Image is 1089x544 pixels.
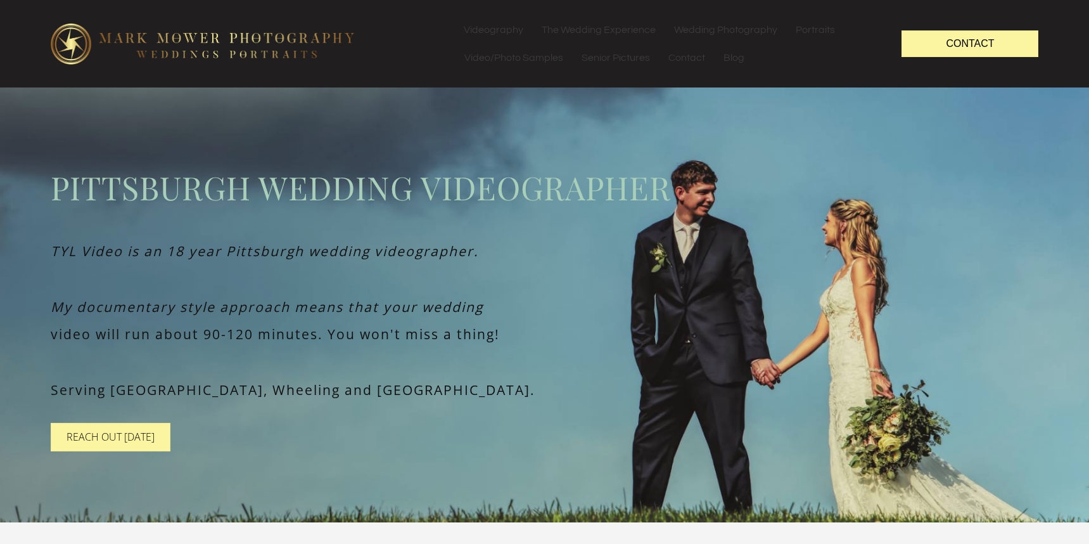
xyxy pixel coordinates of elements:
[533,16,665,44] a: The Wedding Experience
[455,16,877,72] nav: Menu
[946,38,994,49] span: Contact
[455,16,532,44] a: Videography
[659,44,714,72] a: Contact
[787,16,844,44] a: Portraits
[665,16,786,44] a: Wedding Photography
[51,423,170,451] a: Reach Out [DATE]
[67,430,155,444] span: Reach Out [DATE]
[455,44,572,72] a: Video/Photo Samples
[51,297,483,316] em: My documentary style approach means that your wedding
[573,44,659,72] a: Senior Pictures
[51,323,1039,345] p: video will run about 90-120 minutes. You won't miss a thing!
[901,30,1038,56] a: Contact
[51,165,1039,210] span: Pittsburgh wedding videographer
[51,379,1039,401] p: Serving [GEOGRAPHIC_DATA], Wheeling and [GEOGRAPHIC_DATA].
[51,23,355,64] img: logo-edit1
[51,242,479,260] em: TYL Video is an 18 year Pittsburgh wedding videographer.
[715,44,753,72] a: Blog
